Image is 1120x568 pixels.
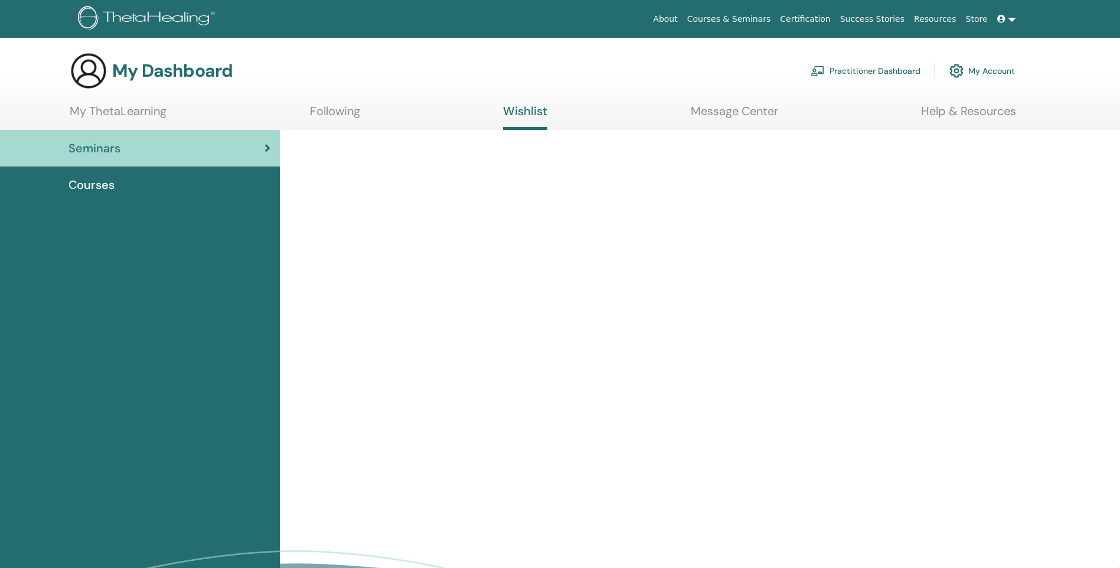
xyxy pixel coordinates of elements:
[78,6,219,32] img: logo.png
[811,58,920,84] a: Practitioner Dashboard
[909,8,961,30] a: Resources
[648,8,682,30] a: About
[811,66,825,76] img: chalkboard-teacher.svg
[70,52,107,90] img: generic-user-icon.jpg
[835,8,909,30] a: Success Stories
[68,139,120,157] span: Seminars
[70,104,166,127] a: My ThetaLearning
[775,8,835,30] a: Certification
[961,8,992,30] a: Store
[503,104,547,130] a: Wishlist
[949,61,964,81] img: cog.svg
[68,176,115,194] span: Courses
[310,104,360,127] a: Following
[921,104,1016,127] a: Help & Resources
[691,104,778,127] a: Message Center
[683,8,776,30] a: Courses & Seminars
[112,60,233,81] h3: My Dashboard
[949,58,1015,84] a: My Account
